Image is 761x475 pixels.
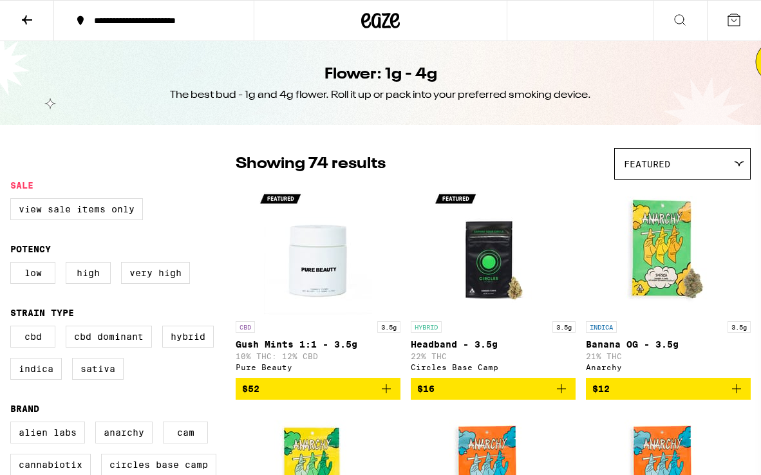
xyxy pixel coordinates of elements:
[72,358,124,380] label: Sativa
[10,422,85,443] label: Alien Labs
[236,378,400,400] button: Add to bag
[236,153,386,175] p: Showing 74 results
[411,339,576,349] p: Headband - 3.5g
[242,384,259,394] span: $52
[10,244,51,254] legend: Potency
[121,262,190,284] label: Very High
[411,363,576,371] div: Circles Base Camp
[10,262,55,284] label: Low
[66,326,152,348] label: CBD Dominant
[728,321,751,333] p: 3.5g
[324,64,437,86] h1: Flower: 1g - 4g
[604,186,733,315] img: Anarchy - Banana OG - 3.5g
[586,378,751,400] button: Add to bag
[170,88,591,102] div: The best bud - 1g and 4g flower. Roll it up or pack into your preferred smoking device.
[417,384,435,394] span: $16
[236,186,400,378] a: Open page for Gush Mints 1:1 - 3.5g from Pure Beauty
[10,198,143,220] label: View Sale Items Only
[10,308,74,318] legend: Strain Type
[429,186,558,315] img: Circles Base Camp - Headband - 3.5g
[586,186,751,378] a: Open page for Banana OG - 3.5g from Anarchy
[10,358,62,380] label: Indica
[236,352,400,360] p: 10% THC: 12% CBD
[236,321,255,333] p: CBD
[586,339,751,349] p: Banana OG - 3.5g
[411,186,576,378] a: Open page for Headband - 3.5g from Circles Base Camp
[411,378,576,400] button: Add to bag
[586,352,751,360] p: 21% THC
[552,321,576,333] p: 3.5g
[586,321,617,333] p: INDICA
[236,363,400,371] div: Pure Beauty
[377,321,400,333] p: 3.5g
[411,321,442,333] p: HYBRID
[236,339,400,349] p: Gush Mints 1:1 - 3.5g
[592,384,610,394] span: $12
[66,262,111,284] label: High
[95,422,153,443] label: Anarchy
[411,352,576,360] p: 22% THC
[163,422,208,443] label: CAM
[624,159,670,169] span: Featured
[10,180,33,191] legend: Sale
[162,326,214,348] label: Hybrid
[254,186,382,315] img: Pure Beauty - Gush Mints 1:1 - 3.5g
[10,404,39,414] legend: Brand
[586,363,751,371] div: Anarchy
[10,326,55,348] label: CBD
